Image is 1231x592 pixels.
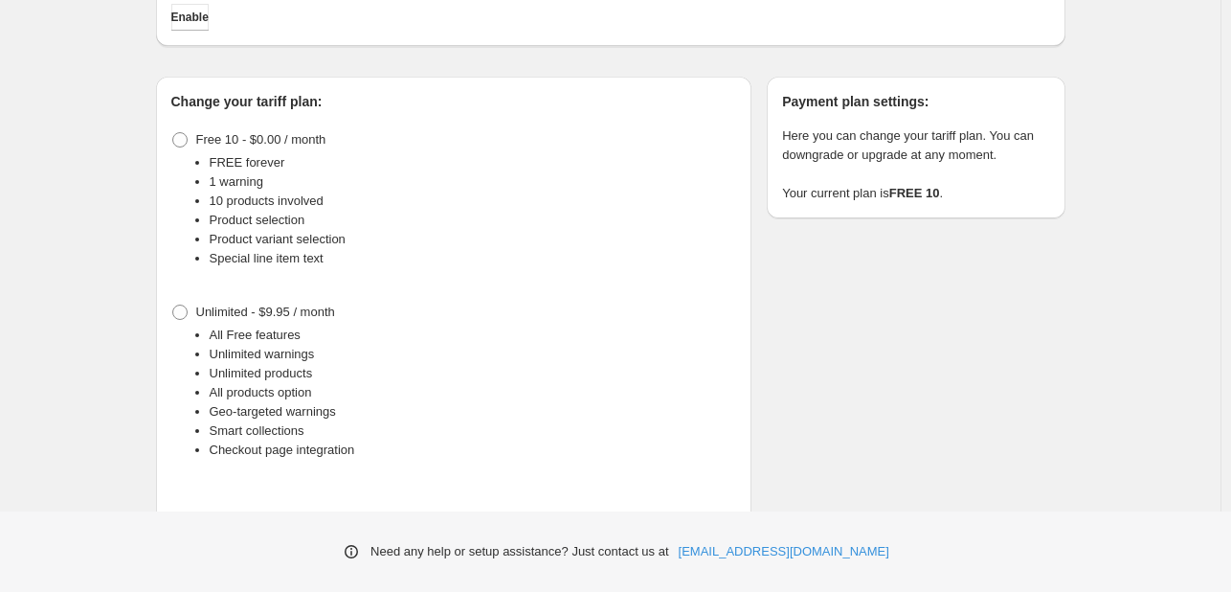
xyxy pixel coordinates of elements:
p: Your current plan is . [782,184,1049,203]
li: All Free features [210,326,737,345]
li: Smart collections [210,421,737,441]
li: 1 warning [210,172,737,192]
li: Product variant selection [210,230,737,249]
a: [EMAIL_ADDRESS][DOMAIN_NAME] [679,542,889,561]
h2: Payment plan settings: [782,92,1049,111]
span: Free 10 - $0.00 / month [196,132,326,147]
strong: FREE 10 [889,186,940,200]
h2: Change your tariff plan: [171,92,737,111]
button: Enable [171,4,209,31]
span: Enable [171,10,209,25]
li: 10 products involved [210,192,737,211]
li: Unlimited warnings [210,345,737,364]
li: Checkout page integration [210,441,737,460]
li: All products option [210,383,737,402]
li: Unlimited products [210,364,737,383]
span: Unlimited - $9.95 / month [196,305,335,319]
li: Special line item text [210,249,737,268]
li: FREE forever [210,153,737,172]
li: Geo-targeted warnings [210,402,737,421]
p: Here you can change your tariff plan. You can downgrade or upgrade at any moment. [782,126,1049,165]
li: Product selection [210,211,737,230]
